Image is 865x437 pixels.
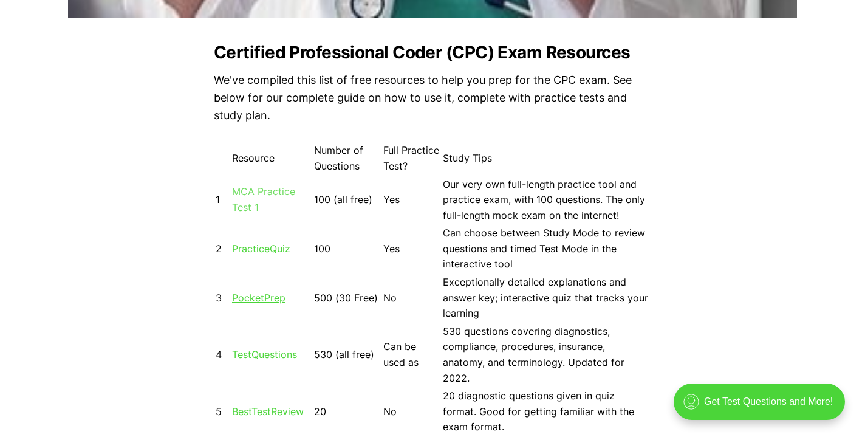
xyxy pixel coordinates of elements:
a: TestQuestions [232,348,297,360]
td: Number of Questions [313,142,381,174]
td: 20 [313,388,381,436]
td: 1 [215,176,230,224]
td: 100 [313,225,381,273]
td: Resource [231,142,312,174]
a: PracticeQuiz [232,243,290,255]
td: 5 [215,388,230,436]
td: 530 (all free) [313,323,381,387]
td: 3 [215,274,230,322]
td: Can be used as [383,323,440,387]
td: No [383,388,440,436]
td: 100 (all free) [313,176,381,224]
td: 500 (30 Free) [313,274,381,322]
a: MCA Practice Test 1 [232,185,295,213]
td: Yes [383,176,440,224]
td: Exceptionally detailed explanations and answer key; interactive quiz that tracks your learning [442,274,650,322]
td: Full Practice Test? [383,142,440,174]
p: We've compiled this list of free resources to help you prep for the CPC exam. See below for our c... [214,72,651,124]
td: 4 [215,323,230,387]
td: 530 questions covering diagnostics, compliance, procedures, insurance, anatomy, and terminology. ... [442,323,650,387]
a: PocketPrep [232,292,285,304]
td: Yes [383,225,440,273]
td: Can choose between Study Mode to review questions and timed Test Mode in the interactive tool [442,225,650,273]
td: No [383,274,440,322]
td: 20 diagnostic questions given in quiz format. Good for getting familiar with the exam format. [442,388,650,436]
h2: Certified Professional Coder (CPC) Exam Resources [214,43,651,62]
a: BestTestReview [232,405,304,418]
iframe: portal-trigger [663,377,865,437]
td: Our very own full-length practice tool and practice exam, with 100 questions. The only full-lengt... [442,176,650,224]
td: 2 [215,225,230,273]
td: Study Tips [442,142,650,174]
